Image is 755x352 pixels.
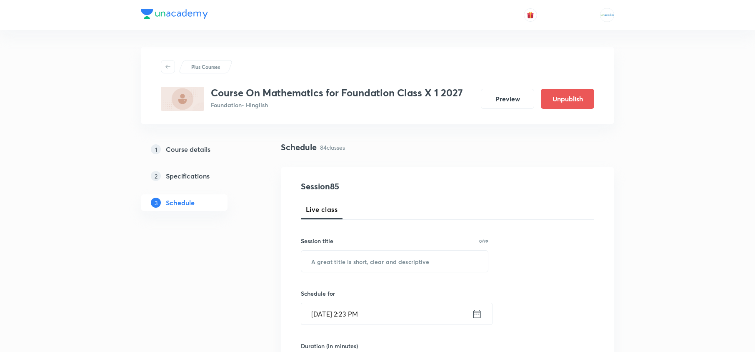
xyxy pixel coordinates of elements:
a: 1Course details [141,141,254,158]
img: avatar [527,11,534,19]
span: Live class [306,204,337,214]
h4: Schedule [281,141,317,153]
button: Unpublish [541,89,594,109]
img: MOHAMMED SHOAIB [600,8,614,22]
input: A great title is short, clear and descriptive [301,251,488,272]
p: 2 [151,171,161,181]
p: 84 classes [320,143,345,152]
p: 1 [151,144,161,154]
h5: Course details [166,144,210,154]
h5: Schedule [166,198,195,208]
h6: Duration (in minutes) [301,342,358,350]
button: avatar [524,8,537,22]
h6: Session title [301,236,333,245]
p: Foundation • Hinglish [211,101,463,109]
h3: Course On Mathematics for Foundation Class X 1 2027 [211,87,463,99]
h5: Specifications [166,171,210,181]
a: Company Logo [141,9,208,21]
p: 3 [151,198,161,208]
p: 0/99 [479,239,488,243]
img: Company Logo [141,9,208,19]
h4: Session 85 [301,180,453,193]
button: Preview [481,89,534,109]
h6: Schedule for [301,289,488,298]
p: Plus Courses [191,63,220,70]
img: F88F59A7-4E3F-478F-96EC-D3DBCCFFA3B8_plus.png [161,87,204,111]
a: 2Specifications [141,168,254,184]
